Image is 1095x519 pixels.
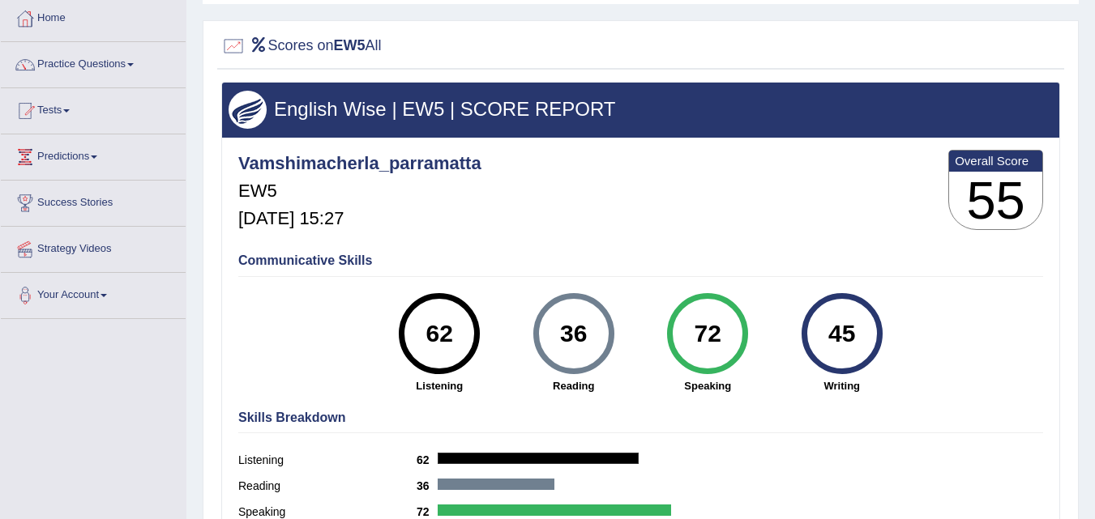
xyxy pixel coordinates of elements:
[649,378,768,394] strong: Speaking
[783,378,901,394] strong: Writing
[417,505,438,518] b: 72
[678,300,738,368] div: 72
[238,253,1043,268] h4: Communicative Skills
[1,134,186,175] a: Predictions
[238,478,417,495] label: Reading
[515,378,633,394] strong: Reading
[381,378,499,394] strong: Listening
[221,34,382,58] h2: Scores on All
[1,181,186,221] a: Success Stories
[949,172,1042,230] h3: 55
[544,300,603,368] div: 36
[1,273,186,313] a: Your Account
[417,453,438,466] b: 62
[238,181,481,201] h5: EW5
[417,479,438,492] b: 36
[410,300,469,368] div: 62
[229,91,267,129] img: wings.png
[238,411,1043,425] h4: Skills Breakdown
[238,154,481,173] h4: Vamshimacherla_parramatta
[1,227,186,267] a: Strategy Videos
[1,88,186,129] a: Tests
[229,99,1053,120] h3: English Wise | EW5 | SCORE REPORT
[955,154,1037,168] b: Overall Score
[334,37,366,53] b: EW5
[238,209,481,228] h5: [DATE] 15:27
[1,42,186,83] a: Practice Questions
[812,300,871,368] div: 45
[238,452,417,469] label: Listening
